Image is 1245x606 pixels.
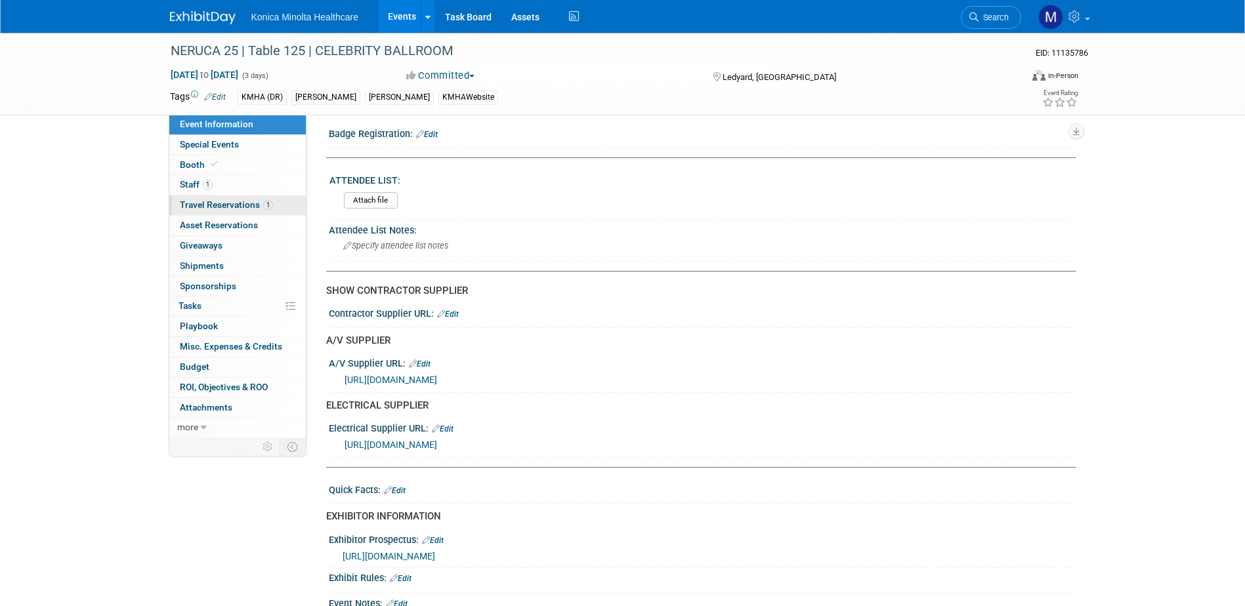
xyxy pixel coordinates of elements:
[180,382,268,392] span: ROI, Objectives & ROO
[409,359,431,369] a: Edit
[170,90,226,105] td: Tags
[263,200,273,210] span: 1
[169,337,306,357] a: Misc. Expenses & Credits
[329,220,1076,237] div: Attendee List Notes:
[329,418,1076,435] div: Electrical Supplier URL:
[365,91,434,104] div: [PERSON_NAME]
[211,161,217,168] i: Booth reservation complete
[326,284,1066,298] div: SHOW CONTRACTOR SUPPLIER
[169,195,306,215] a: Travel Reservations1
[180,220,258,230] span: Asset Reservations
[177,422,198,432] span: more
[180,179,213,190] span: Staff
[343,241,448,251] span: Specify attendee list notes
[402,69,480,83] button: Committed
[169,115,306,134] a: Event Information
[180,240,222,251] span: Giveaways
[432,424,454,434] a: Edit
[329,171,1070,187] div: ATTENDEE LIST:
[170,69,239,81] span: [DATE] [DATE]
[326,334,1066,348] div: A/V SUPPLIER
[169,155,306,175] a: Booth
[326,399,1066,413] div: ELECTRICAL SUPPLIER
[180,341,282,352] span: Misc. Expenses & Credits
[438,91,498,104] div: KMHAWebsite
[279,438,306,455] td: Toggle Event Tabs
[1038,5,1063,30] img: Marketing Team
[329,480,1076,497] div: Quick Facts:
[180,321,218,331] span: Playbook
[291,91,360,104] div: [PERSON_NAME]
[944,68,1079,88] div: Event Format
[326,510,1066,523] div: EXHIBITOR INFORMATION
[169,357,306,377] a: Budget
[1032,70,1045,81] img: Format-Inperson.png
[169,398,306,418] a: Attachments
[180,159,220,170] span: Booth
[169,175,306,195] a: Staff1
[179,300,201,311] span: Tasks
[390,574,411,583] a: Edit
[343,551,435,561] a: [URL][DOMAIN_NAME]
[416,130,438,139] a: Edit
[257,438,280,455] td: Personalize Event Tab Strip
[169,236,306,256] a: Giveaways
[961,6,1021,29] a: Search
[345,439,437,450] a: [URL][DOMAIN_NAME]
[422,536,444,545] a: Edit
[723,72,836,82] span: Ledyard, [GEOGRAPHIC_DATA]
[345,374,437,385] a: [URL][DOMAIN_NAME]
[979,12,1009,22] span: Search
[180,199,273,210] span: Travel Reservations
[384,486,406,495] a: Edit
[169,317,306,336] a: Playbook
[180,260,224,271] span: Shipments
[329,353,1076,371] div: A/V Supplier URL:
[180,119,253,129] span: Event Information
[169,378,306,397] a: ROI, Objectives & ROO
[203,180,213,190] span: 1
[180,361,209,372] span: Budget
[329,568,1076,585] div: Exhibit Rules:
[180,402,232,413] span: Attachments
[329,530,1076,547] div: Exhibitor Prospectus:
[180,281,236,291] span: Sponsorships
[1036,48,1088,58] span: Event ID: 11135786
[1042,90,1078,96] div: Event Rating
[170,11,236,24] img: ExhibitDay
[169,216,306,235] a: Asset Reservations
[169,418,306,437] a: more
[437,310,459,319] a: Edit
[251,12,358,22] span: Konica Minolta Healthcare
[204,92,226,102] a: Edit
[169,277,306,296] a: Sponsorships
[180,139,239,150] span: Special Events
[329,304,1076,321] div: Contractor Supplier URL:
[238,91,287,104] div: KMHA (DR)
[169,296,306,316] a: Tasks
[1047,71,1078,81] div: In-Person
[166,39,1002,63] div: NERUCA 25 | Table 125 | CELEBRITY BALLROOM
[169,135,306,155] a: Special Events
[329,124,1076,141] div: Badge Registration:
[169,256,306,276] a: Shipments
[198,70,211,80] span: to
[241,71,268,80] span: (3 days)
